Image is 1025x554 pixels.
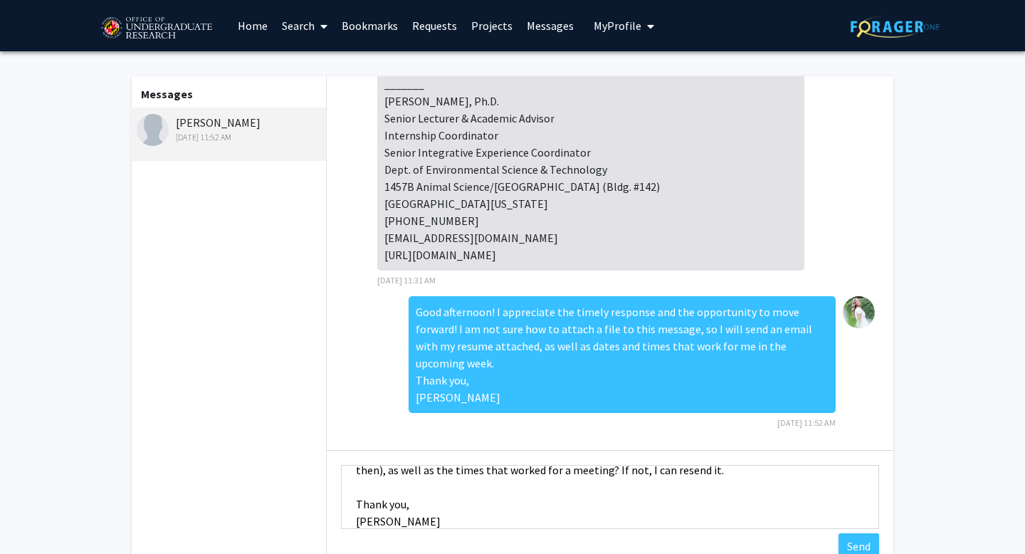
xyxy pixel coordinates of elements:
[409,296,836,413] div: Good afternoon! I appreciate the timely response and the opportunity to move forward! I am not su...
[11,490,61,543] iframe: Chat
[137,114,169,146] img: Jose-Luis Izursa
[377,275,436,286] span: [DATE] 11:31 AM
[335,1,405,51] a: Bookmarks
[96,11,216,46] img: University of Maryland Logo
[464,1,520,51] a: Projects
[851,16,940,38] img: ForagerOne Logo
[137,131,322,144] div: [DATE] 11:52 AM
[520,1,581,51] a: Messages
[141,87,193,101] b: Messages
[137,114,322,144] div: [PERSON_NAME]
[231,1,275,51] a: Home
[275,1,335,51] a: Search
[405,1,464,51] a: Requests
[843,296,875,328] img: Taylor Riley
[777,417,836,428] span: [DATE] 11:52 AM
[594,19,641,33] span: My Profile
[341,465,879,529] textarea: Message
